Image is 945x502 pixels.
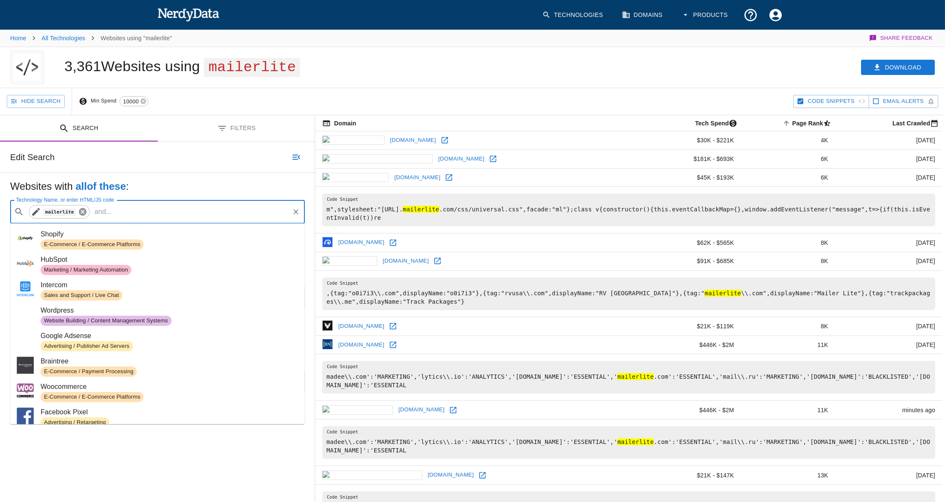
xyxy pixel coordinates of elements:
td: $21K - $147K [641,466,741,485]
button: Download [861,60,935,75]
a: [DOMAIN_NAME] [396,403,447,416]
div: 10000 [120,96,148,106]
button: Filters [158,115,315,142]
img: charlotteobserver.com icon [322,154,433,164]
a: Open joins.com in new window [438,134,451,147]
a: All Technologies [42,35,85,42]
hl: mailerlite [617,438,654,445]
hl: mailerlite [617,373,654,380]
span: Min Spend [91,97,120,105]
td: [DATE] [835,252,942,271]
label: Technology Name, or enter HTML/JS code [16,196,114,203]
a: Open ksl.com in new window [431,255,444,267]
a: [DOMAIN_NAME] [381,255,431,268]
span: mailerlite [204,58,300,77]
a: Open oktopost.com in new window [387,236,399,249]
a: Open buffalonews.com in new window [387,338,399,351]
p: and ... [91,207,115,217]
a: Open charlotteobserver.com in new window [487,153,499,165]
a: Technologies [537,3,610,28]
span: Get email alerts with newly found website results. Click to enable. [883,97,924,106]
a: [DOMAIN_NAME] [426,469,476,482]
td: [DATE] [835,150,942,168]
span: Braintree [41,356,298,366]
span: 10000 [120,97,142,106]
td: 11K [741,336,835,354]
td: 4K [741,131,835,150]
button: Hide Code Snippets [793,95,869,108]
a: Open omaha.com in new window [447,404,460,416]
img: omaha.com icon [322,405,393,415]
td: $446K - $2M [641,336,741,354]
td: 8K [741,317,835,336]
img: buffalonews.com icon [322,339,333,349]
img: "mailerlite" logo [14,50,40,84]
a: Domains [617,3,669,28]
td: $30K - $221K [641,131,741,150]
button: Share Feedback [868,30,935,47]
h1: 3,361 Websites using [64,58,300,74]
button: Clear [290,206,302,218]
button: Get email alerts with newly found website results. Click to enable. [869,95,938,108]
img: windowsreport.com icon [322,471,422,480]
td: $62K - $565K [641,233,741,252]
span: The estimated minimum and maximum annual tech spend each webpage has, based on the free, freemium... [684,118,741,128]
span: Marketing / Marketing Automation [41,266,131,274]
span: HubSpot [41,255,298,265]
span: Hide Code Snippets [808,97,854,106]
a: Open windowsreport.com in new window [476,469,489,482]
td: 8K [741,233,835,252]
a: [DOMAIN_NAME] [336,320,387,333]
img: ksl.com icon [322,256,377,266]
hl: mailerlite [403,206,439,213]
a: [DOMAIN_NAME] [336,338,387,352]
a: [DOMAIN_NAME] [436,153,487,166]
img: lumipallo.fi icon [322,173,389,182]
td: $181K - $693K [641,150,741,168]
span: The registered domain name (i.e. "nerdydata.com"). [322,118,356,128]
span: Advertising / Retargeting [41,419,109,427]
span: E-Commerce / E-Commerce Platforms [41,241,144,249]
td: 8K [741,252,835,271]
nav: breadcrumb [10,30,172,47]
code: mailerlite [43,208,76,216]
pre: ,{tag:"o0i7i3\\.com",displayName:"o0i7i3"},{tag:"rvusa\\.com",displayName:"RV [GEOGRAPHIC_DATA]"}... [322,277,935,310]
span: Website Building / Content Management Systems [41,317,172,325]
img: joins.com icon [322,136,385,145]
pre: m",stylesheet:"[URL]. .com/css/universal.css",facade:"ml"};class v{constructor(){this.eventCallba... [322,194,935,226]
span: Sales and Support / Live Chat [41,291,123,300]
span: Facebook Pixel [41,407,298,417]
td: 6K [741,150,835,168]
td: $21K - $119K [641,317,741,336]
span: Shopify [41,229,298,239]
button: Products [676,3,735,28]
h6: Edit Search [10,150,55,164]
a: Open thefederalist.com in new window [387,320,399,333]
td: 6K [741,168,835,187]
td: minutes ago [835,401,942,419]
pre: madee\\.com':'MARKETING','lytics\\.io':'ANALYTICS','[DOMAIN_NAME]':'ESSENTIAL',' .com':'ESSENTIAL... [322,426,935,459]
span: Advertising / Publisher Ad Servers [41,342,133,350]
img: oktopost.com icon [322,237,333,247]
td: [DATE] [835,233,942,252]
a: Home [10,35,26,42]
td: $91K - $685K [641,252,741,271]
pre: madee\\.com':'MARKETING','lytics\\.io':'ANALYTICS','[DOMAIN_NAME]':'ESSENTIAL',' .com':'ESSENTIAL... [322,361,935,394]
img: NerdyData.com [157,6,220,23]
a: Open lumipallo.fi in new window [443,171,455,184]
td: [DATE] [835,168,942,187]
td: [DATE] [835,466,942,485]
a: [DOMAIN_NAME] [392,171,443,184]
span: Google Adsense [41,331,298,341]
td: [DATE] [835,317,942,336]
h5: Websites with : [10,180,305,193]
hl: mailerlite [705,290,741,297]
span: E-Commerce / E-Commerce Platforms [41,393,144,401]
img: thefederalist.com icon [322,320,333,331]
button: Support and Documentation [738,3,763,28]
a: [DOMAIN_NAME] [336,236,387,249]
a: [DOMAIN_NAME] [388,134,438,147]
button: Account Settings [763,3,788,28]
span: Intercom [41,280,298,290]
td: [DATE] [835,336,942,354]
